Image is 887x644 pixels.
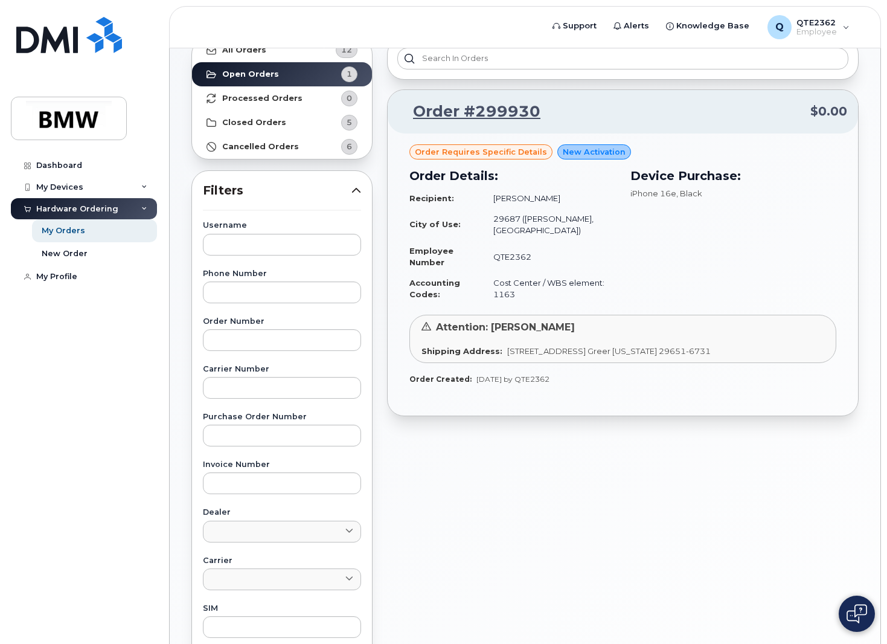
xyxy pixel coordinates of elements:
[347,92,352,104] span: 0
[796,27,837,37] span: Employee
[476,375,549,384] span: [DATE] by QTE2362
[192,38,372,62] a: All Orders12
[203,365,361,373] label: Carrier Number
[203,509,361,517] label: Dealer
[482,188,616,209] td: [PERSON_NAME]
[810,103,847,120] span: $0.00
[203,318,361,326] label: Order Number
[421,346,502,356] strong: Shipping Address:
[203,222,361,230] label: Username
[507,346,711,356] span: [STREET_ADDRESS] Greer [US_STATE] 29651-6731
[192,111,372,135] a: Closed Orders5
[203,270,361,278] label: Phone Number
[409,219,461,229] strong: City of Use:
[203,557,361,565] label: Carrier
[192,135,372,159] a: Cancelled Orders6
[399,101,540,123] a: Order #299930
[222,142,299,152] strong: Cancelled Orders
[624,20,649,32] span: Alerts
[409,375,472,384] strong: Order Created:
[676,188,702,198] span: , Black
[203,413,361,421] label: Purchase Order Number
[341,44,352,56] span: 12
[415,146,547,158] span: Order requires Specific details
[409,193,454,203] strong: Recipient:
[222,69,279,79] strong: Open Orders
[630,167,837,185] h3: Device Purchase:
[222,45,266,55] strong: All Orders
[409,278,460,299] strong: Accounting Codes:
[347,117,352,128] span: 5
[436,321,575,333] span: Attention: [PERSON_NAME]
[630,188,676,198] span: iPhone 16e
[796,18,837,27] span: QTE2362
[203,605,361,613] label: SIM
[544,14,605,38] a: Support
[192,62,372,86] a: Open Orders1
[409,246,453,267] strong: Employee Number
[563,146,626,158] span: New Activation
[775,20,784,34] span: Q
[847,604,867,623] img: Open chat
[409,167,616,185] h3: Order Details:
[563,20,597,32] span: Support
[222,118,286,127] strong: Closed Orders
[347,141,352,152] span: 6
[482,272,616,304] td: Cost Center / WBS element: 1163
[397,48,848,69] input: Search in orders
[347,68,352,80] span: 1
[759,15,858,39] div: QTE2362
[482,208,616,240] td: 29687 ([PERSON_NAME], [GEOGRAPHIC_DATA])
[605,14,658,38] a: Alerts
[676,20,749,32] span: Knowledge Base
[658,14,758,38] a: Knowledge Base
[203,182,351,199] span: Filters
[222,94,303,103] strong: Processed Orders
[203,461,361,469] label: Invoice Number
[482,240,616,272] td: QTE2362
[192,86,372,111] a: Processed Orders0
